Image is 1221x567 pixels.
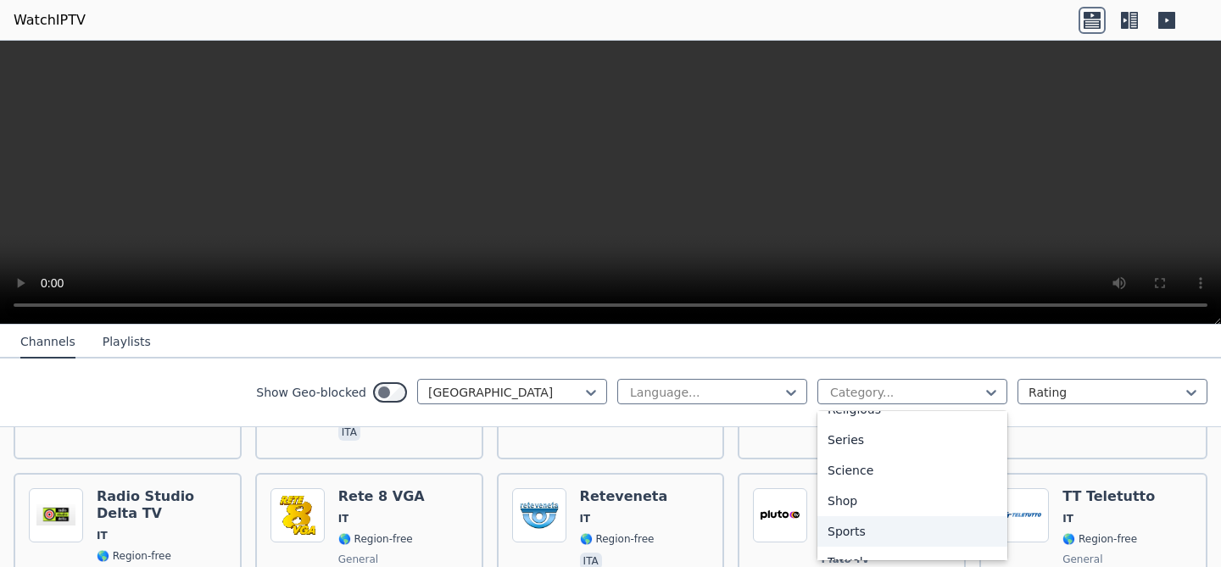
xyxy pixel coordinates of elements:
img: TT Teletutto [995,488,1049,542]
button: Playlists [103,326,151,359]
span: 🌎 Region-free [97,549,171,563]
div: Series [817,425,1007,455]
label: Show Geo-blocked [256,384,366,401]
h6: TT Teletutto [1062,488,1155,505]
div: Shop [817,486,1007,516]
span: 🌎 Region-free [580,532,655,546]
a: WatchIPTV [14,10,86,31]
span: general [338,553,378,566]
span: IT [1062,512,1073,525]
h6: Radio Studio Delta TV [97,488,226,522]
p: ita [338,424,360,441]
span: general [1062,553,1102,566]
span: IT [338,512,349,525]
div: Sports [817,516,1007,547]
span: 🌎 Region-free [338,532,413,546]
div: Science [817,455,1007,486]
h6: Reteveneta [580,488,668,505]
img: Rete 8 VGA [270,488,325,542]
img: Radio Studio Delta TV [29,488,83,542]
span: 🌎 Region-free [1062,532,1137,546]
img: Reteveneta [512,488,566,542]
button: Channels [20,326,75,359]
span: IT [97,529,108,542]
h6: Rete 8 VGA [338,488,425,505]
img: Super! iCarly [753,488,807,542]
span: IT [580,512,591,525]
